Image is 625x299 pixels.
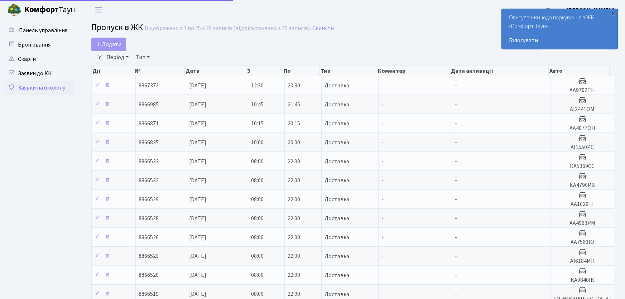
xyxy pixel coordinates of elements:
[502,9,617,49] div: Опитування щодо паркування в ЖК «Комфорт Таун»
[189,196,206,203] span: [DATE]
[189,252,206,260] span: [DATE]
[381,290,384,298] span: -
[288,271,300,279] span: 22:00
[189,177,206,184] span: [DATE]
[553,201,611,208] h5: АА1029ТІ
[455,290,457,298] span: -
[320,66,377,76] th: Тип
[4,23,75,38] a: Панель управління
[312,25,334,32] a: Скинути
[324,83,349,88] span: Доставка
[455,120,457,127] span: -
[553,106,611,113] h5: АІ2441ОМ
[288,139,300,146] span: 20:00
[251,196,264,203] span: 08:00
[381,177,384,184] span: -
[139,177,159,184] span: 8866532
[455,196,457,203] span: -
[455,101,457,108] span: -
[324,102,349,107] span: Доставка
[139,214,159,222] span: 8866528
[381,214,384,222] span: -
[4,52,75,66] a: Скарги
[553,277,611,284] h5: КА9840ІК
[324,197,349,202] span: Доставка
[553,258,611,265] h5: АІ6184МК
[134,66,185,76] th: №
[189,139,206,146] span: [DATE]
[288,214,300,222] span: 22:00
[324,291,349,297] span: Доставка
[381,158,384,165] span: -
[610,10,617,17] div: ×
[381,271,384,279] span: -
[377,66,450,76] th: Коментар
[288,120,300,127] span: 20:15
[553,239,611,246] h5: АА7563ІО
[455,139,457,146] span: -
[96,40,121,48] span: Додати
[324,140,349,145] span: Доставка
[139,196,159,203] span: 8866529
[553,220,611,227] h5: АА4963РМ
[251,271,264,279] span: 08:00
[288,290,300,298] span: 22:00
[189,271,206,279] span: [DATE]
[549,66,610,76] th: Авто
[455,233,457,241] span: -
[283,66,320,76] th: По
[91,21,143,34] span: Пропуск в ЖК
[139,158,159,165] span: 8866533
[288,233,300,241] span: 22:00
[455,214,457,222] span: -
[189,233,206,241] span: [DATE]
[553,144,611,151] h5: АІ1550РС
[288,82,300,90] span: 20:30
[288,196,300,203] span: 22:00
[91,38,126,51] a: Додати
[288,177,300,184] span: 22:00
[139,82,159,90] span: 8867373
[133,51,153,63] a: Тип
[381,101,384,108] span: -
[139,271,159,279] span: 8866520
[145,25,311,32] div: Відображено з 1 по 25 з 26 записів (відфільтровано з 25 записів).
[324,121,349,126] span: Доставка
[90,4,107,16] button: Переключити навігацію
[455,158,457,165] span: -
[189,120,206,127] span: [DATE]
[381,252,384,260] span: -
[139,233,159,241] span: 8866526
[455,177,457,184] span: -
[324,273,349,278] span: Доставка
[92,66,134,76] th: Дії
[455,82,457,90] span: -
[4,66,75,81] a: Заявки до КК
[7,3,21,17] img: logo.png
[19,26,67,34] span: Панель управління
[324,216,349,221] span: Доставка
[288,158,300,165] span: 22:00
[139,290,159,298] span: 8866519
[546,6,616,14] a: Цитрус [PERSON_NAME] А.
[189,158,206,165] span: [DATE]
[381,82,384,90] span: -
[4,38,75,52] a: Бронювання
[251,177,264,184] span: 08:00
[189,214,206,222] span: [DATE]
[288,252,300,260] span: 22:00
[24,4,59,15] b: Комфорт
[104,51,131,63] a: Період
[553,182,611,189] h5: КА4790РВ
[251,252,264,260] span: 08:00
[553,125,611,132] h5: АА4077ОН
[251,101,264,108] span: 10:45
[288,101,300,108] span: 21:45
[324,235,349,240] span: Доставка
[381,196,384,203] span: -
[381,120,384,127] span: -
[139,252,159,260] span: 8866523
[324,254,349,259] span: Доставка
[324,159,349,164] span: Доставка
